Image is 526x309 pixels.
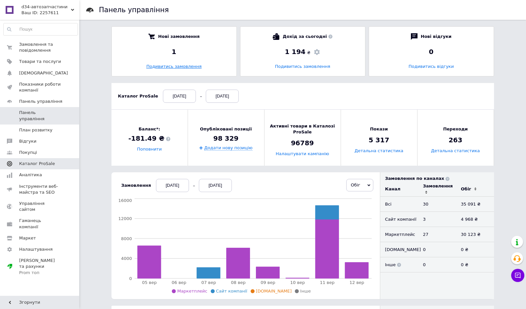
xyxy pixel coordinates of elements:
[19,235,36,241] span: Маркет
[290,280,305,285] tspan: 10 вер
[19,246,53,252] span: Налаштування
[118,198,132,203] tspan: 16000
[156,179,189,192] div: [DATE]
[380,212,418,227] td: Сайт компанії
[421,33,451,40] span: Нові відгуки
[129,276,132,281] tspan: 0
[511,269,524,282] button: Чат з покупцем
[171,280,186,285] tspan: 06 вер
[443,126,468,132] span: Переходи
[19,270,61,276] div: Prom топ
[142,280,157,285] tspan: 05 вер
[19,127,52,133] span: План розвитку
[380,257,418,272] td: Інше
[4,23,77,35] input: Пошук
[461,186,471,192] div: Обіг
[418,257,456,272] td: 0
[369,136,389,145] span: 5 317
[121,236,132,241] tspan: 8000
[121,256,132,261] tspan: 4000
[418,242,456,257] td: 0
[423,183,453,189] div: Замовлення
[19,81,61,93] span: Показники роботи компанії
[21,4,71,10] span: d34-автозапчастини
[163,90,196,103] div: [DATE]
[121,183,151,188] div: Замовлення
[146,64,202,69] a: Подивитись замовлення
[118,47,230,56] div: 1
[201,280,216,285] tspan: 07 вер
[370,126,388,132] span: Покази
[380,197,418,212] td: Всi
[349,280,364,285] tspan: 12 вер
[118,93,158,99] div: Каталог ProSale
[261,280,275,285] tspan: 09 вер
[19,138,36,144] span: Відгуки
[158,33,200,40] span: Нові замовлення
[351,183,360,187] span: Обіг
[456,242,494,257] td: 0 ₴
[19,161,55,167] span: Каталог ProSale
[409,64,454,69] a: Подивитись відгуки
[206,90,239,103] div: [DATE]
[99,6,169,14] h1: Панель управління
[213,134,239,143] span: 98 329
[19,172,42,178] span: Аналітика
[307,50,310,56] span: ₴
[355,149,403,154] a: Детальна статистика
[264,123,341,135] span: Активні товари в Каталозі ProSale
[380,182,418,197] td: Канал
[449,136,462,145] span: 263
[418,227,456,242] td: 27
[216,289,247,294] span: Сайт компанії
[431,149,480,154] a: Детальна статистика
[380,242,418,257] td: [DOMAIN_NAME]
[418,197,456,212] td: 30
[231,280,246,285] tspan: 08 вер
[418,212,456,227] td: 3
[19,183,61,195] span: Інструменти веб-майстра та SEO
[137,147,162,152] a: Поповнити
[300,289,311,294] span: Інше
[275,64,330,69] a: Подивитись замовлення
[256,289,292,294] span: [DOMAIN_NAME]
[19,70,68,76] span: [DEMOGRAPHIC_DATA]
[456,212,494,227] td: 4 968 ₴
[199,179,232,192] div: [DATE]
[128,134,170,143] span: -181.49 ₴
[177,289,207,294] span: Маркетплейс
[19,42,61,53] span: Замовлення та повідомлення
[285,48,306,56] span: 1 194
[456,257,494,272] td: 0 ₴
[385,176,494,182] div: Замовлення по каналах
[19,150,37,155] span: Покупці
[21,10,79,16] div: Ваш ID: 2257611
[456,197,494,212] td: 35 091 ₴
[283,33,332,40] span: Дохід за сьогодні
[19,201,61,212] span: Управління сайтом
[276,152,329,156] a: Налаштувати кампанію
[200,126,252,132] span: Опубліковані позиції
[376,47,487,56] div: 0
[19,98,62,104] span: Панель управління
[128,126,170,132] span: Баланс*:
[456,227,494,242] td: 30 123 ₴
[19,258,61,276] span: [PERSON_NAME] та рахунки
[380,227,418,242] td: Маркетплейс
[19,218,61,230] span: Гаманець компанії
[19,110,61,122] span: Панель управління
[118,216,132,221] tspan: 12000
[19,59,61,65] span: Товари та послуги
[204,145,252,151] a: Додати нову позицію
[320,280,334,285] tspan: 11 вер
[291,139,314,148] span: 96789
